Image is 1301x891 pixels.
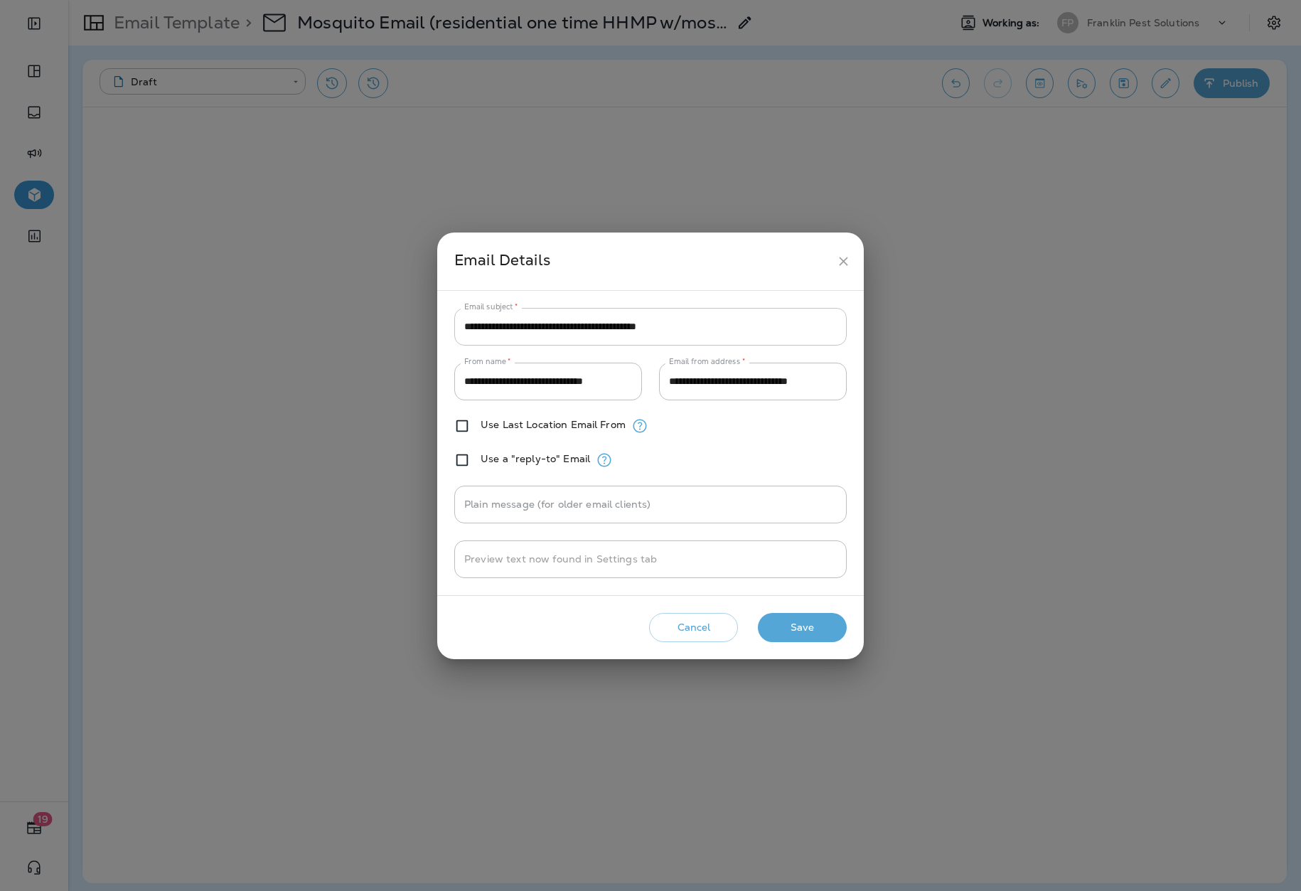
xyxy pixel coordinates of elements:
[481,419,626,430] label: Use Last Location Email From
[464,356,511,367] label: From name
[649,613,738,642] button: Cancel
[830,248,857,274] button: close
[464,302,518,312] label: Email subject
[669,356,745,367] label: Email from address
[758,613,847,642] button: Save
[454,248,830,274] div: Email Details
[481,453,590,464] label: Use a "reply-to" Email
